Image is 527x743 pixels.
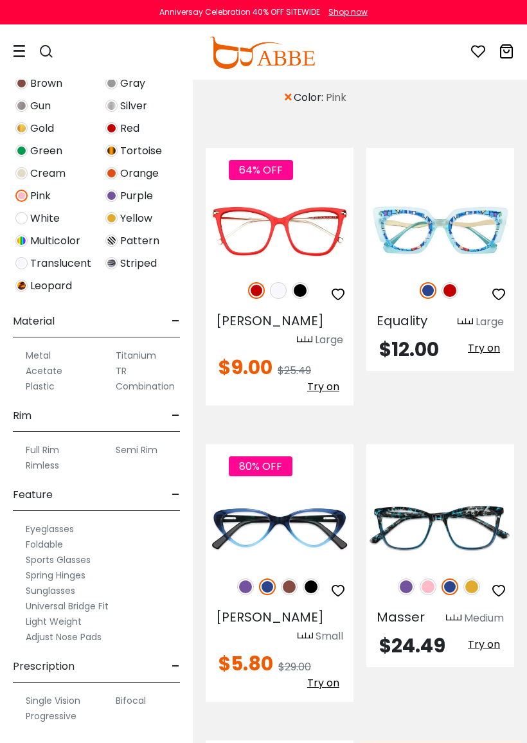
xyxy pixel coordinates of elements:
[172,400,180,431] span: -
[30,233,80,249] span: Multicolor
[15,145,28,157] img: Green
[13,479,53,510] span: Feature
[105,77,118,89] img: Gray
[15,257,28,269] img: Translucent
[366,490,514,564] img: Blue Masser - Acetate ,Universal Bridge Fit
[15,122,28,134] img: Gold
[281,578,298,595] img: Brown
[116,379,175,394] label: Combination
[13,306,55,337] span: Material
[26,693,80,708] label: Single Vision
[307,379,339,394] span: Try on
[172,479,180,510] span: -
[120,233,159,249] span: Pattern
[30,121,54,136] span: Gold
[442,578,458,595] img: Blue
[379,632,445,659] span: $24.49
[120,211,152,226] span: Yellow
[259,578,276,595] img: Blue
[248,282,265,299] img: Red
[476,314,504,330] div: Large
[30,278,72,294] span: Leopard
[398,578,415,595] img: Purple
[379,336,439,363] span: $12.00
[278,659,311,674] span: $29.00
[315,332,343,348] div: Large
[464,636,504,653] button: Try on
[120,143,162,159] span: Tortoise
[30,98,51,114] span: Gun
[210,37,315,69] img: abbeglasses.com
[15,212,28,224] img: White
[30,211,60,226] span: White
[105,190,118,202] img: Purple
[464,611,504,626] div: Medium
[15,100,28,112] img: Gun
[206,490,353,564] img: Blue Hannah - Acetate ,Universal Bridge Fit
[237,578,254,595] img: Purple
[229,456,292,476] span: 80% OFF
[105,122,118,134] img: Red
[458,318,473,327] img: size ruler
[377,608,425,626] span: Masser
[278,363,311,378] span: $25.49
[468,637,500,652] span: Try on
[26,521,74,537] label: Eyeglasses
[105,145,118,157] img: Tortoise
[316,629,343,644] div: Small
[26,379,55,394] label: Plastic
[105,235,118,247] img: Pattern
[377,312,427,330] span: Equality
[15,167,28,179] img: Cream
[120,121,139,136] span: Red
[219,650,273,677] span: $5.80
[15,77,28,89] img: Brown
[206,194,353,268] img: Red Gosse - Acetate,Metal ,Universal Bridge Fit
[420,282,436,299] img: Blue
[105,167,118,179] img: Orange
[463,578,480,595] img: Yellow
[298,632,313,641] img: size ruler
[26,537,63,552] label: Foldable
[120,98,147,114] span: Silver
[172,651,180,682] span: -
[116,348,156,363] label: Titanium
[219,354,272,381] span: $9.00
[26,363,62,379] label: Acetate
[26,614,82,629] label: Light Weight
[420,578,436,595] img: Pink
[294,90,326,105] span: color:
[26,348,51,363] label: Metal
[30,143,62,159] span: Green
[120,256,157,271] span: Striped
[297,336,312,345] img: size ruler
[172,306,180,337] span: -
[26,442,59,458] label: Full Rim
[30,256,91,271] span: Translucent
[120,188,153,204] span: Purple
[464,340,504,357] button: Try on
[328,6,368,18] div: Shop now
[303,675,343,692] button: Try on
[468,341,500,355] span: Try on
[120,166,159,181] span: Orange
[216,312,324,330] span: [PERSON_NAME]
[366,194,514,268] img: Blue Equality - Acetate ,Universal Bridge Fit
[30,76,62,91] span: Brown
[30,166,66,181] span: Cream
[116,442,157,458] label: Semi Rim
[15,235,28,247] img: Multicolor
[229,160,293,180] span: 64% OFF
[13,400,31,431] span: Rim
[283,86,294,109] span: ×
[446,614,461,623] img: size ruler
[15,280,28,292] img: Leopard
[105,257,118,269] img: Striped
[26,629,102,645] label: Adjust Nose Pads
[15,190,28,202] img: Pink
[26,568,85,583] label: Spring Hinges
